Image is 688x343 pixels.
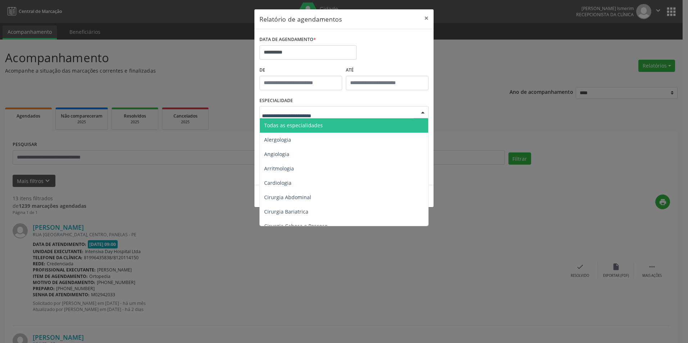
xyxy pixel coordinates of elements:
[264,194,311,201] span: Cirurgia Abdominal
[346,65,429,76] label: ATÉ
[419,9,434,27] button: Close
[259,95,293,106] label: ESPECIALIDADE
[264,208,308,215] span: Cirurgia Bariatrica
[264,165,294,172] span: Arritmologia
[264,136,291,143] span: Alergologia
[264,122,323,129] span: Todas as especialidades
[259,34,316,45] label: DATA DE AGENDAMENTO
[259,14,342,24] h5: Relatório de agendamentos
[264,179,291,186] span: Cardiologia
[259,65,342,76] label: De
[264,223,327,229] span: Cirurgia Cabeça e Pescoço
[264,151,289,157] span: Angiologia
